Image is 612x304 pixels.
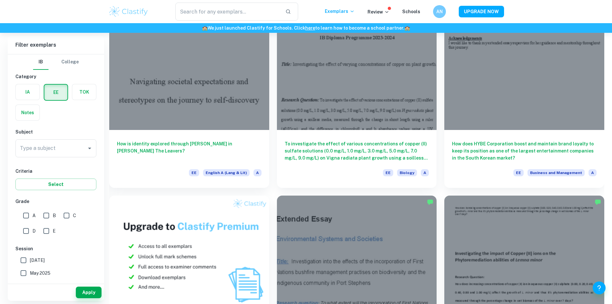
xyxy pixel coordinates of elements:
[325,8,355,15] p: Exemplars
[15,168,96,175] h6: Criteria
[85,144,94,153] button: Open
[33,54,79,70] div: Filter type choice
[109,10,269,188] a: How is identity explored through [PERSON_NAME] in [PERSON_NAME] The Leavers?EEEnglish A (Lang & L...
[528,169,585,176] span: Business and Management
[285,140,429,161] h6: To investigate the effect of various concentrations of copper (II) sulfate solutions (0.0 mg/L, 1...
[72,84,96,100] button: TOK
[32,227,36,235] span: D
[73,212,76,219] span: C
[189,169,199,176] span: EE
[203,169,250,176] span: English A (Lang & Lit)
[589,169,597,176] span: A
[15,245,96,252] h6: Session
[452,140,597,161] h6: How does HYBE Corporation boost and maintain brand loyalty to keep its position as one of the lar...
[595,199,601,205] img: Marked
[593,281,606,294] button: Help and Feedback
[368,8,389,15] p: Review
[459,6,504,17] button: UPGRADE NOW
[402,9,420,14] a: Schools
[444,10,604,188] a: How does HYBE Corporation boost and maintain brand loyalty to keep its position as one of the lar...
[175,3,280,21] input: Search for any exemplars...
[30,270,50,277] span: May 2025
[15,128,96,135] h6: Subject
[427,199,433,205] img: Marked
[15,198,96,205] h6: Grade
[421,169,429,176] span: A
[32,212,36,219] span: A
[44,85,67,100] button: EE
[15,179,96,190] button: Select
[16,84,40,100] button: IA
[8,36,104,54] h6: Filter exemplars
[513,169,524,176] span: EE
[61,54,79,70] button: College
[397,169,417,176] span: Biology
[117,140,262,161] h6: How is identity explored through [PERSON_NAME] in [PERSON_NAME] The Leavers?
[404,25,410,31] span: 🏫
[277,10,437,188] a: To investigate the effect of various concentrations of copper (II) sulfate solutions (0.0 mg/L, 1...
[53,212,56,219] span: B
[436,8,443,15] h6: AN
[253,169,262,176] span: A
[76,287,102,298] button: Apply
[53,227,56,235] span: E
[16,105,40,120] button: Notes
[202,25,208,31] span: 🏫
[383,169,393,176] span: EE
[1,24,611,32] h6: We just launched Clastify for Schools. Click to learn how to become a school partner.
[108,5,149,18] img: Clastify logo
[30,257,45,264] span: [DATE]
[33,54,49,70] button: IB
[15,73,96,80] h6: Category
[433,5,446,18] button: AN
[305,25,315,31] a: here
